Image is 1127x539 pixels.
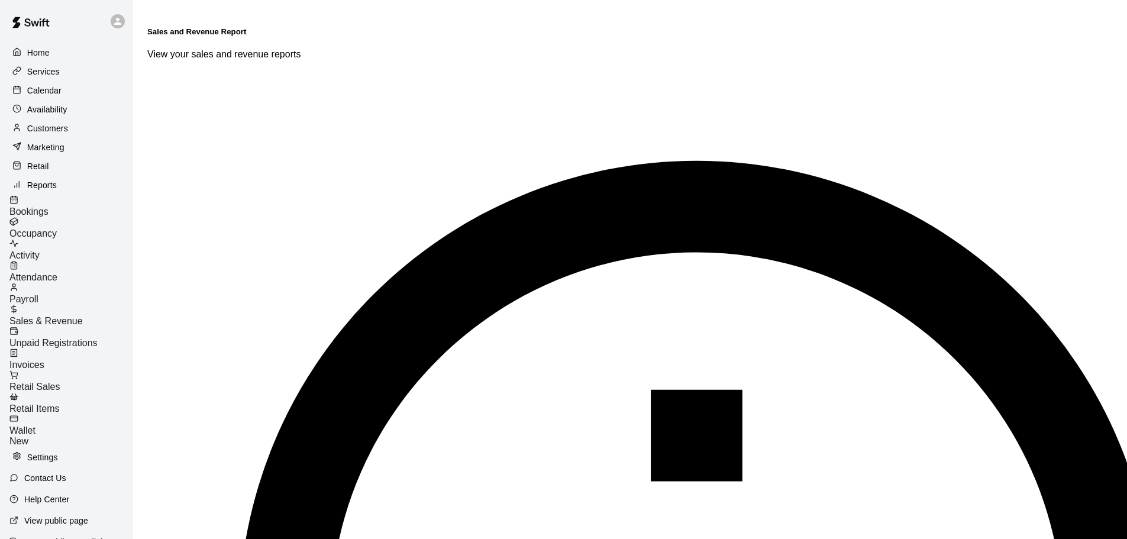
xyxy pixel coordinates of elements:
span: Invoices [9,360,44,370]
p: Help Center [24,493,69,505]
p: Retail [27,160,49,172]
a: Marketing [9,138,124,156]
span: Unpaid Registrations [9,338,98,348]
span: Bookings [9,206,49,217]
span: Attendance [9,272,57,282]
p: Marketing [27,141,64,153]
span: Activity [9,250,40,260]
a: Calendar [9,82,124,99]
a: Sales & Revenue [9,305,133,327]
span: Retail Items [9,404,59,414]
a: Retail Items [9,392,133,414]
span: New [9,436,28,446]
a: Availability [9,101,124,118]
a: Unpaid Registrations [9,327,133,348]
a: WalletNew [9,414,133,447]
span: Occupancy [9,228,57,238]
a: Services [9,63,124,80]
p: Availability [27,104,67,115]
a: Occupancy [9,217,133,239]
p: Services [27,66,60,78]
a: Attendance [9,261,133,283]
a: Customers [9,120,124,137]
p: Settings [27,451,58,463]
p: Customers [27,122,68,134]
a: Payroll [9,283,133,305]
p: Calendar [27,85,62,96]
a: Retail [9,157,124,175]
a: Activity [9,239,133,261]
a: Bookings [9,195,133,217]
p: Reports [27,179,57,191]
a: Home [9,44,124,62]
a: Reports [9,176,124,194]
span: Retail Sales [9,382,60,392]
p: Contact Us [24,472,66,484]
a: Settings [9,448,124,466]
span: Payroll [9,294,38,304]
a: Invoices [9,348,133,370]
p: View public page [24,515,88,527]
p: Home [27,47,50,59]
a: Retail Sales [9,370,133,392]
span: Wallet [9,425,35,435]
span: Sales & Revenue [9,316,83,326]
